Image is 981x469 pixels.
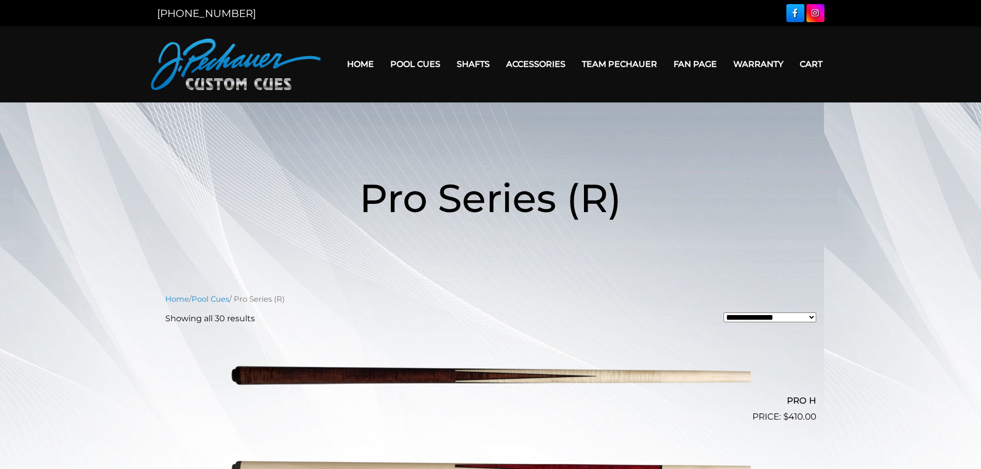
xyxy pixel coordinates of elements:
h2: PRO H [165,391,816,410]
a: Warranty [725,51,791,77]
span: $ [783,411,788,422]
a: Cart [791,51,831,77]
img: Pechauer Custom Cues [151,39,321,90]
a: Pool Cues [382,51,449,77]
bdi: 410.00 [783,411,816,422]
p: Showing all 30 results [165,312,255,325]
a: PRO H $410.00 [165,333,816,424]
span: Pro Series (R) [359,174,622,222]
a: Pool Cues [192,294,229,304]
a: [PHONE_NUMBER] [157,7,256,20]
a: Team Pechauer [574,51,665,77]
a: Accessories [498,51,574,77]
select: Shop order [724,312,816,322]
a: Fan Page [665,51,725,77]
a: Home [165,294,189,304]
nav: Breadcrumb [165,293,816,305]
img: PRO H [231,333,751,420]
a: Shafts [449,51,498,77]
a: Home [339,51,382,77]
